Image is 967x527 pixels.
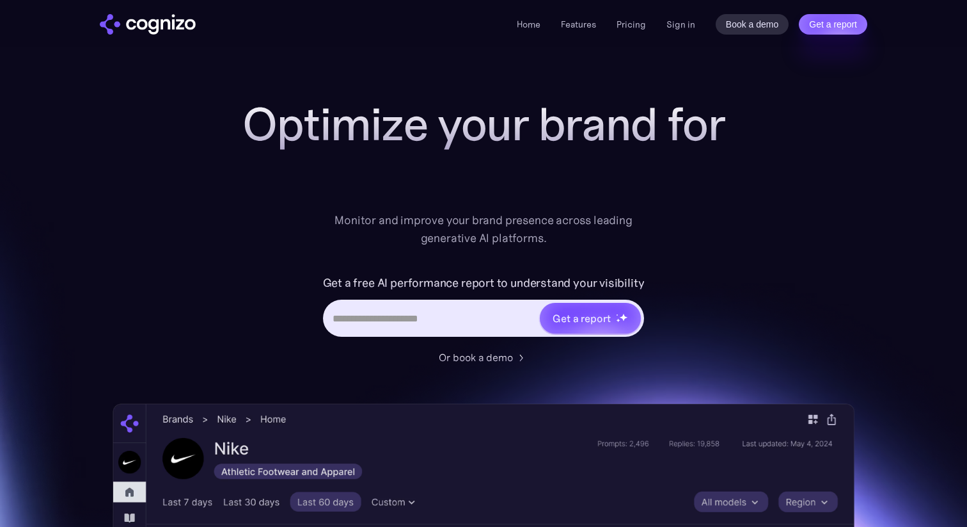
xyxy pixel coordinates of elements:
[617,19,646,30] a: Pricing
[439,350,528,365] a: Or book a demo
[619,313,627,321] img: star
[323,273,645,293] label: Get a free AI performance report to understand your visibility
[553,311,610,326] div: Get a report
[666,17,695,32] a: Sign in
[616,318,620,323] img: star
[517,19,540,30] a: Home
[716,14,789,35] a: Book a demo
[616,314,618,316] img: star
[799,14,867,35] a: Get a report
[323,273,645,343] form: Hero URL Input Form
[100,14,196,35] a: home
[326,211,641,247] div: Monitor and improve your brand presence across leading generative AI platforms.
[561,19,596,30] a: Features
[439,350,513,365] div: Or book a demo
[100,14,196,35] img: cognizo logo
[228,99,739,150] h1: Optimize your brand for
[539,302,642,335] a: Get a reportstarstarstar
